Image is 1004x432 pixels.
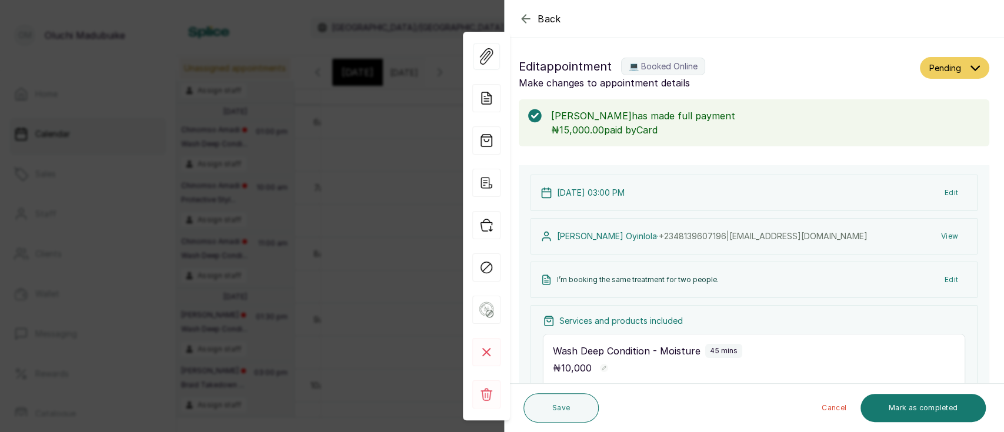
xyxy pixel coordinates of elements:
span: Edit appointment [519,57,612,76]
p: [DATE] 03:00 PM [557,187,625,199]
p: [PERSON_NAME] has made full payment [551,109,980,123]
p: 45 mins [710,346,738,356]
span: Back [538,12,561,26]
p: [PERSON_NAME] Oyinlola · [557,230,868,242]
p: I’m booking the same treatment for two people. [557,275,719,284]
span: +234 8139607196 | [EMAIL_ADDRESS][DOMAIN_NAME] [659,231,868,241]
label: 💻 Booked Online [621,58,705,75]
p: ₦ [553,361,592,375]
button: Mark as completed [860,394,986,422]
button: Cancel [812,394,856,422]
p: ₦15,000.00 paid by Card [551,123,980,137]
span: Pending [929,62,961,74]
button: Edit [935,182,968,203]
button: Back [519,12,561,26]
button: Edit [935,269,968,290]
p: Make changes to appointment details [519,76,915,90]
button: View [932,226,968,247]
button: Pending [920,57,989,79]
button: Save [523,393,599,423]
p: Wash Deep Condition - Moisture [553,344,701,358]
p: Services and products included [559,315,683,327]
span: 10,000 [561,362,592,374]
